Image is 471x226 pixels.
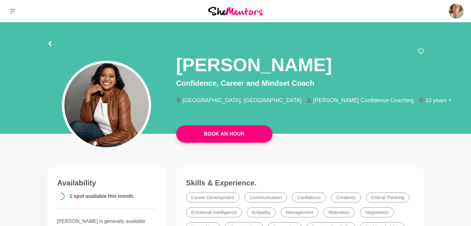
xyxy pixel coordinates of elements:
[176,78,424,89] p: Confidence, Career and Mindset Coach
[419,98,456,103] li: 10 years +
[176,98,307,103] li: [GEOGRAPHIC_DATA], [GEOGRAPHIC_DATA]
[176,53,332,76] h1: [PERSON_NAME]
[70,193,135,199] span: 1 spot available this month.
[176,125,273,143] a: Book An Hour
[57,178,156,188] h3: Availability
[307,98,419,103] li: [PERSON_NAME] Confidence Coaching
[186,178,414,188] h3: Skills & Experience.
[449,4,464,19] img: Starz
[208,7,263,15] img: She Mentors Logo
